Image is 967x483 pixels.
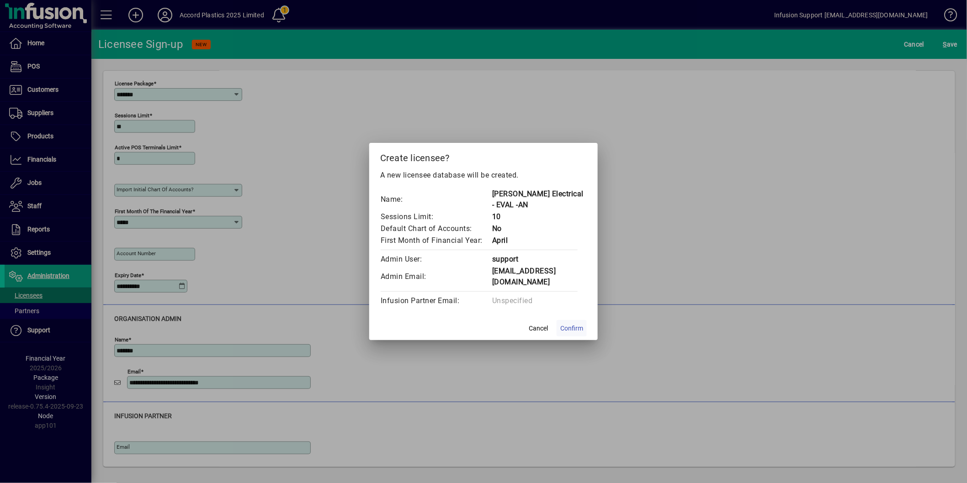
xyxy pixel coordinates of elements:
[492,188,587,211] td: [PERSON_NAME] Electrical - EVAL -AN
[524,320,553,336] button: Cancel
[560,324,583,333] span: Confirm
[492,265,587,288] td: [EMAIL_ADDRESS][DOMAIN_NAME]
[380,295,492,307] td: Infusion Partner Email:
[529,324,548,333] span: Cancel
[492,212,501,221] span: 10
[380,235,492,247] td: First Month of Financial Year:
[380,265,492,288] td: Admin Email:
[380,223,492,235] td: Default Chart of Accounts:
[380,211,492,223] td: Sessions Limit:
[380,188,492,211] td: Name:
[492,253,587,265] td: support
[492,296,533,305] span: Unspecified
[492,223,587,235] td: No
[369,143,598,169] h2: Create licensee?
[380,253,492,265] td: Admin User:
[557,320,587,336] button: Confirm
[492,235,587,247] td: April
[380,170,587,181] p: A new licensee database will be created.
